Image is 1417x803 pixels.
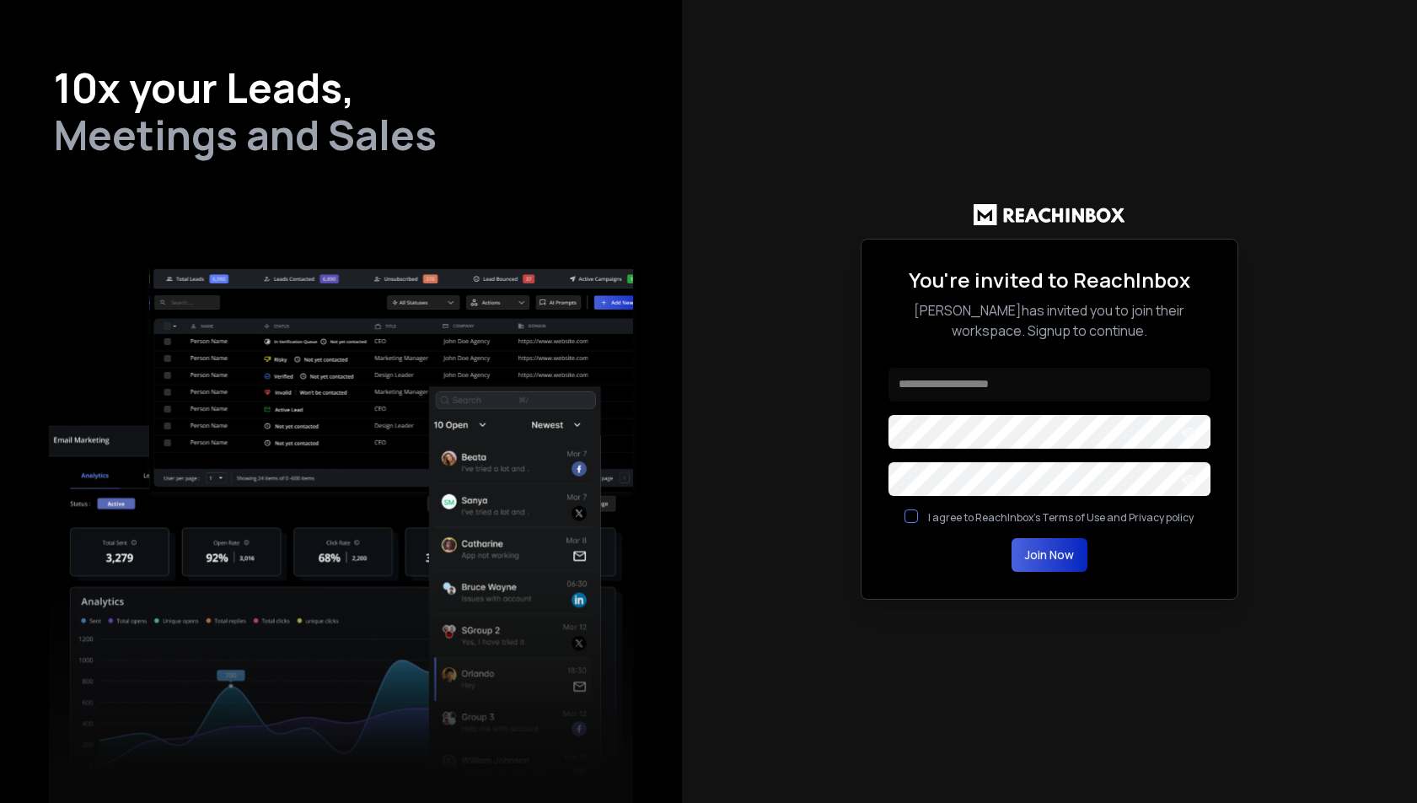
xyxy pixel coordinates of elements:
label: I agree to ReachInbox's Terms of Use and Privacy policy [928,510,1194,525]
p: [PERSON_NAME] has invited you to join their workspace. Signup to continue. [888,300,1210,341]
h2: You're invited to ReachInbox [888,267,1210,294]
h1: 10x your Leads, [54,67,628,108]
h2: Meetings and Sales [54,115,628,155]
button: Join Now [1012,538,1087,572]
